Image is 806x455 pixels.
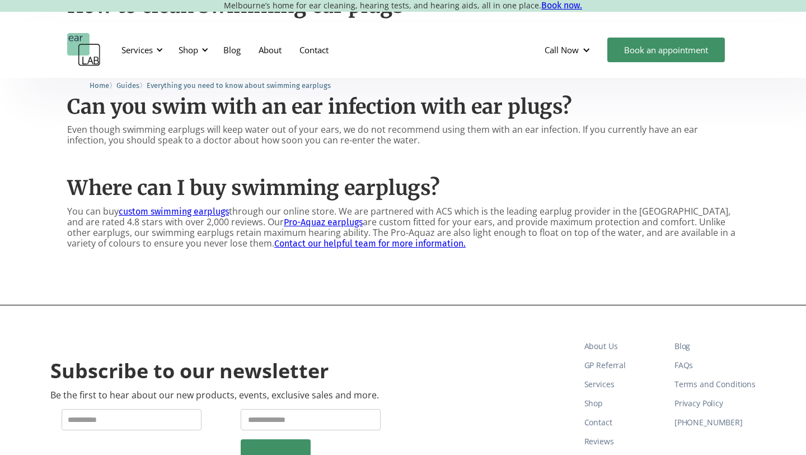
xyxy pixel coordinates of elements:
[584,356,666,375] a: GP Referral
[290,34,338,66] a: Contact
[674,394,756,413] a: Privacy Policy
[147,81,331,90] span: Everything you need to know about swimming earplugs
[50,358,329,384] h2: Subscribe to our newsletter
[584,337,666,356] a: About Us
[50,390,379,401] p: Be the first to hear about our new products, events, exclusive sales and more.
[584,375,666,394] a: Services
[116,80,147,91] li: 〉
[536,33,602,67] div: Call Now
[179,44,198,55] div: Shop
[584,432,666,451] a: Reviews
[607,38,725,62] a: Book an appointment
[90,81,109,90] span: Home
[115,33,166,67] div: Services
[250,34,290,66] a: About
[214,34,250,66] a: Blog
[274,238,466,249] a: Contact our helpful team for more information.
[116,80,139,90] a: Guides
[67,176,739,200] h2: Where can I buy swimming earplugs?
[674,413,756,432] a: [PHONE_NUMBER]
[172,33,212,67] div: Shop
[119,206,229,217] a: custom swimming earplugs
[674,337,756,356] a: Blog
[67,154,739,165] p: ‍
[90,80,116,91] li: 〉
[90,80,109,90] a: Home
[674,375,756,394] a: Terms and Conditions
[584,394,666,413] a: Shop
[545,44,579,55] div: Call Now
[147,80,331,90] a: Everything you need to know about swimming earplugs
[584,413,666,432] a: Contact
[67,124,739,146] p: Even though swimming earplugs will keep water out of your ears, we do not recommend using them wi...
[121,44,153,55] div: Services
[284,217,363,227] a: Pro-Aquaz earplugs
[67,206,739,249] p: You can buy through our online store. We are partnered with ACS which is the leading earplug prov...
[67,95,739,119] h2: Can you swim with an ear infection with ear plugs?
[67,33,101,67] a: home
[674,356,756,375] a: FAQs
[116,81,139,90] span: Guides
